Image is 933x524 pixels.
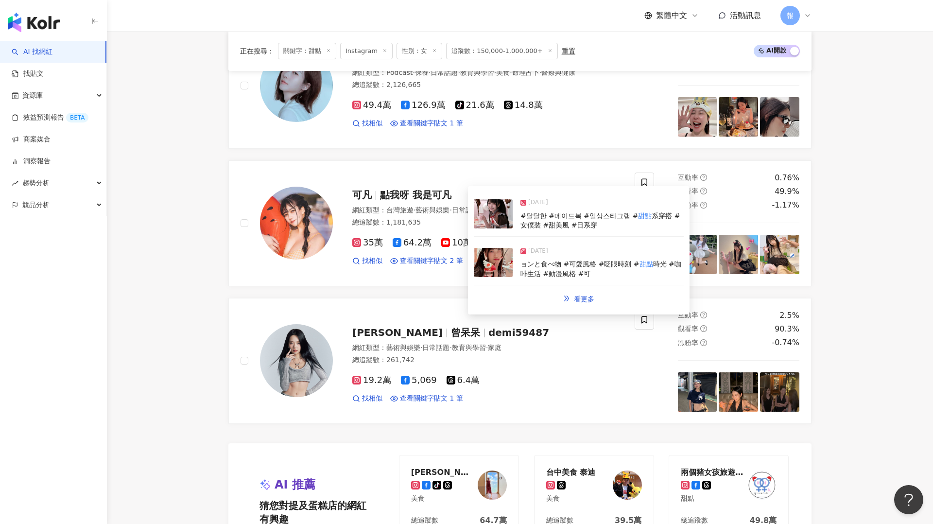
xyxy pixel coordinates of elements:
span: · [539,69,541,76]
a: searchAI 找網紅 [12,47,52,57]
span: · [494,69,496,76]
a: 查看關鍵字貼文 1 筆 [390,119,463,128]
span: 曾呆呆 [451,327,480,338]
span: · [429,69,431,76]
span: demi59487 [488,327,549,338]
span: question-circle [700,202,707,209]
span: 觀看率 [678,187,698,195]
img: KOL Avatar [260,187,333,260]
a: 找相似 [352,256,382,266]
div: 網紅類型 ： [352,343,623,353]
div: 網紅類型 ： [352,68,623,78]
mark: 甜點 [638,212,652,220]
img: KOL Avatar [747,471,777,500]
a: 洞察報告 [12,157,51,166]
img: post-image [719,372,758,412]
span: 競品分析 [22,194,50,216]
span: double-right [563,295,570,302]
div: 總追蹤數 ： 2,126,665 [352,80,623,90]
span: · [510,69,512,76]
a: 效益預測報告BETA [12,113,88,122]
span: 126.9萬 [401,100,446,110]
div: 0.76% [775,173,799,183]
a: 查看關鍵字貼文 1 筆 [390,394,463,403]
span: 看更多 [574,295,594,303]
span: 10萬 [441,238,472,248]
div: 花露露 [411,467,474,477]
div: -1.17% [772,200,799,210]
span: 找相似 [362,256,382,266]
span: 漲粉率 [678,64,698,71]
span: 繁體中文 [656,10,687,21]
span: 49.4萬 [352,100,391,110]
span: 查看關鍵字貼文 1 筆 [400,119,463,128]
span: 性別：女 [397,43,442,59]
span: AI 推薦 [275,477,315,493]
a: 找相似 [352,394,382,403]
span: 趨勢分析 [22,172,50,194]
span: 19.2萬 [352,375,391,385]
span: · [414,206,415,214]
a: KOL Avatar[PERSON_NAME]小嵐網紅類型：Podcast·保養·日常話題·教育與學習·美食·命理占卜·醫療與健康總追蹤數：2,126,66549.4萬126.9萬21.6萬14... [228,22,812,148]
div: 兩個豬女孩旅遊食記 [681,467,744,477]
img: logo [8,13,60,32]
div: 90.3% [775,324,799,334]
img: post-image [474,199,513,228]
a: 找貼文 [12,69,44,79]
span: 日常話題 [422,344,449,351]
img: KOL Avatar [260,49,333,122]
a: KOL Avatar[PERSON_NAME]曾呆呆demi59487網紅類型：藝術與娛樂·日常話題·教育與學習·家庭總追蹤數：261,74219.2萬5,0696.4萬找相似查看關鍵字貼文 1... [228,298,812,424]
span: 35萬 [352,238,383,248]
span: 台灣旅遊 [386,206,414,214]
span: 醫療與健康 [541,69,575,76]
img: KOL Avatar [260,324,333,397]
div: -0.74% [772,337,799,348]
span: 日常話題 [431,69,458,76]
img: post-image [760,97,799,137]
span: 家庭 [488,344,501,351]
span: question-circle [700,188,707,194]
span: 教育與學習 [452,344,486,351]
span: Instagram [340,43,393,59]
span: [DATE] [528,246,548,256]
span: 追蹤數：150,000-1,000,000+ [446,43,558,59]
div: 總追蹤數 ： 261,742 [352,355,623,365]
span: · [420,344,422,351]
span: 時光 #咖啡生活 #動漫風格 #可 [520,260,681,278]
a: KOL Avatar可凡點我呀 我是可凡網紅類型：台灣旅遊·藝術與娛樂·日常話題·家庭·美食·旅遊總追蹤數：1,181,63535萬64.2萬10萬未公開8.9萬找相似查看關鍵字貼文 2 筆互動... [228,160,812,286]
img: post-image [474,248,513,277]
img: post-image [760,372,799,412]
span: 觀看率 [678,325,698,332]
span: 互動率 [678,174,698,181]
span: · [413,69,415,76]
span: 點我呀 我是可凡 [380,189,451,201]
a: double-right看更多 [553,289,605,309]
div: 總追蹤數 ： 1,181,635 [352,218,623,227]
a: 查看關鍵字貼文 2 筆 [390,256,463,266]
a: 商案媒合 [12,135,51,144]
div: 49.9% [775,186,799,197]
span: rise [12,180,18,187]
span: 保養 [415,69,429,76]
div: 台中美食 泰迪 [546,467,596,477]
span: 藝術與娛樂 [415,206,449,214]
span: 21.6萬 [455,100,494,110]
img: post-image [719,235,758,274]
span: #달달한 #메이드복 #일상스타그램 # [520,212,638,220]
div: 美食 [411,494,474,504]
span: 正在搜尋 ： [240,47,274,55]
div: 網紅類型 ： [352,206,623,215]
img: post-image [678,372,717,412]
span: 找相似 [362,394,382,403]
img: post-image [719,97,758,137]
span: 教育與學習 [460,69,494,76]
span: 藝術與娛樂 [386,344,420,351]
span: 可凡 [352,189,372,201]
span: 漲粉率 [678,201,698,209]
img: KOL Avatar [613,471,642,500]
span: [DATE] [528,198,548,208]
iframe: Help Scout Beacon - Open [894,485,923,514]
span: 5,069 [401,375,437,385]
span: 6.4萬 [447,375,480,385]
span: 關鍵字：甜點 [278,43,336,59]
